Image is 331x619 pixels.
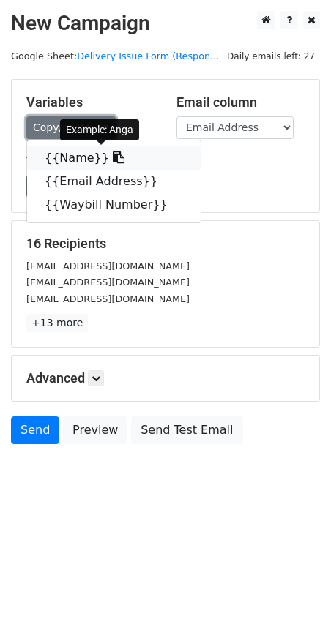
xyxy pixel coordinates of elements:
small: Google Sheet: [11,50,219,61]
a: +13 more [26,314,88,332]
h5: 16 Recipients [26,236,305,252]
a: {{Waybill Number}} [27,193,201,217]
a: Delivery Issue Form (Respon... [77,50,219,61]
small: [EMAIL_ADDRESS][DOMAIN_NAME] [26,293,190,304]
h5: Advanced [26,370,305,386]
a: Preview [63,416,127,444]
div: Example: Anga [60,119,139,140]
span: Daily emails left: 27 [222,48,320,64]
a: Send [11,416,59,444]
a: Copy/paste... [26,116,116,139]
a: {{Name}} [27,146,201,170]
a: {{Email Address}} [27,170,201,193]
a: Daily emails left: 27 [222,50,320,61]
a: Send Test Email [131,416,242,444]
h5: Email column [176,94,305,110]
small: [EMAIL_ADDRESS][DOMAIN_NAME] [26,260,190,271]
iframe: Chat Widget [258,549,331,619]
h2: New Campaign [11,11,320,36]
small: [EMAIL_ADDRESS][DOMAIN_NAME] [26,277,190,288]
h5: Variables [26,94,155,110]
